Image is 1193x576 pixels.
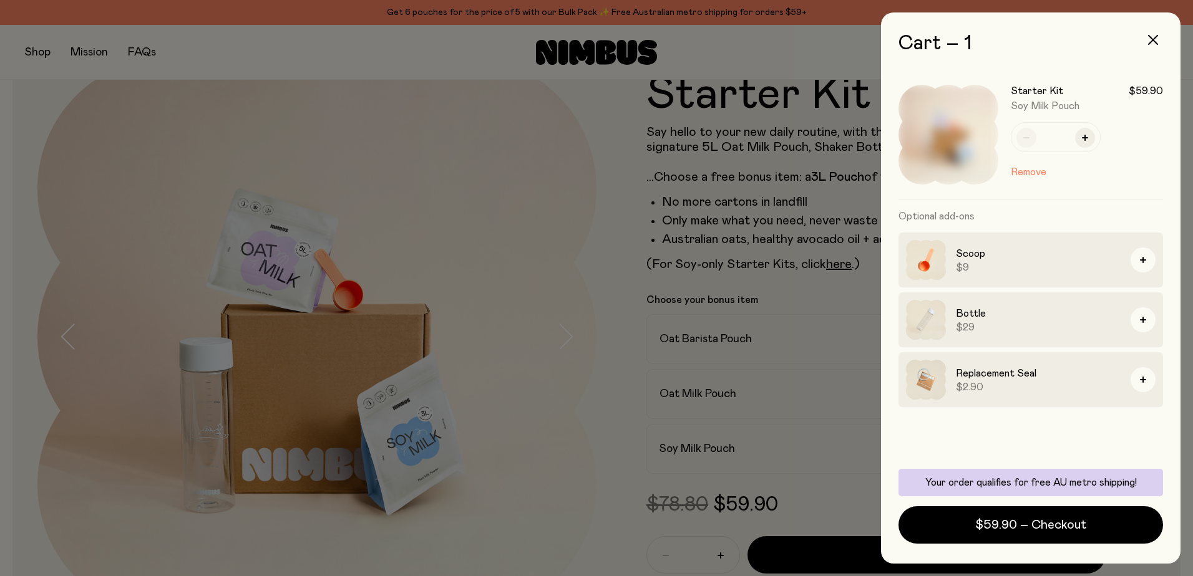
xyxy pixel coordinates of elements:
[1011,165,1046,180] button: Remove
[956,366,1121,381] h3: Replacement Seal
[956,261,1121,274] span: $9
[1011,101,1079,111] span: Soy Milk Pouch
[975,516,1086,534] span: $59.90 – Checkout
[898,32,1163,55] h2: Cart – 1
[1129,85,1163,97] span: $59.90
[898,506,1163,544] button: $59.90 – Checkout
[956,246,1121,261] h3: Scoop
[956,306,1121,321] h3: Bottle
[906,476,1156,489] p: Your order qualifies for free AU metro shipping!
[1011,85,1063,97] h3: Starter Kit
[956,321,1121,334] span: $29
[956,381,1121,393] span: $2.90
[898,200,1163,233] h3: Optional add-ons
